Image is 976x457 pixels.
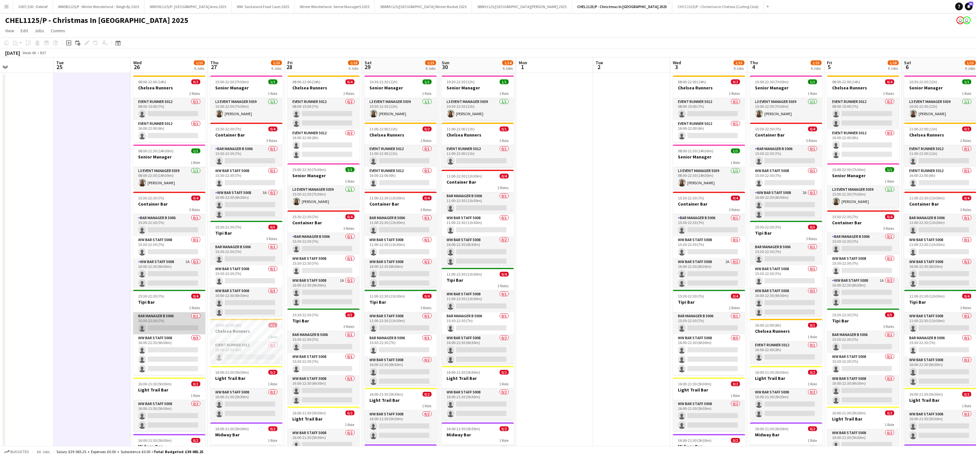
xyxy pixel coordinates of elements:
app-card-role: Bar Manager B 50060/115:30-22:30 (7h) [365,334,437,356]
span: 0/4 [808,127,817,131]
span: 2 Roles [961,138,971,143]
span: 15:00-22:30 (7h30m) [216,79,249,84]
span: 1 Role [422,91,432,96]
span: 0/4 [191,294,200,299]
app-job-card: 11:00-22:30 (11h30m)0/4Container Bar3 RolesBar Manager B 50060/111:00-22:30 (11h30m) WW Bar Staff... [442,170,514,265]
span: 08:00-22:30 (14h30m) [138,148,174,153]
app-card-role: WW Bar Staff 50083A0/216:00-22:30 (6h30m) [210,189,283,220]
a: Comms [48,26,68,35]
span: 0/5 [268,225,277,229]
span: 15:30-22:30 (7h) [138,196,165,200]
app-job-card: 08:00-22:30 (14h30m)1/1Senior Manager1 RoleL3 Event Manager 50391/108:00-22:30 (14h30m)[PERSON_NAME] [133,145,206,189]
app-card-role: WW Bar Staff 50081A0/216:00-22:30 (6h30m) [827,277,900,308]
app-card-role: WW Bar Staff 50080/115:30-22:30 (7h) [287,255,360,277]
app-card-role: WW Bar Staff 50080/111:00-22:30 (11h30m) [365,312,437,334]
h3: Container Bar [827,220,900,226]
span: 16:00-22:00 (6h) [755,323,781,328]
span: 0/4 [962,294,971,299]
span: 15:30-22:30 (7h) [678,196,704,200]
span: 08:00-22:30 (14h30m) [678,148,714,153]
span: 2 Roles [883,91,894,96]
div: 15:30-22:30 (7h)0/4Tipi Bar2 RolesBar Manager B 50060/115:30-22:30 (7h) WW Bar Staff 50080/316:00... [133,290,206,375]
app-card-role: Event Runner 50120/108:00-15:00 (7h) [133,98,206,120]
div: 11:00-22:30 (11h30m)0/4Tipi Bar3 RolesWW Bar Staff 50080/111:00-22:30 (11h30m) Bar Manager B 5006... [365,290,437,385]
span: 15:30-22:30 (7h) [678,294,704,299]
button: 2007/100 - Debrief [13,0,53,13]
app-card-role: L3 Event Manager 50391/108:00-22:30 (14h30m)[PERSON_NAME] [133,167,206,189]
span: 15:30-22:30 (7h) [216,225,242,229]
h3: Container Bar [442,179,514,185]
span: 3 Roles [806,236,817,241]
app-card-role: Bar Manager B 50060/115:30-22:30 (7h) [827,331,900,353]
div: 11:00-22:00 (11h)0/1Chelsea Runners1 RoleEvent Runner 50120/111:00-22:00 (11h) [442,123,514,167]
span: 3 Roles [961,305,971,310]
div: 15:30-22:30 (7h)0/5Tipi Bar3 RolesBar Manager B 50060/115:30-22:30 (7h) WW Bar Staff 50080/115:30... [750,221,822,316]
h3: Tipi Bar [750,230,822,236]
span: Edit [21,28,28,34]
app-card-role: WW Bar Staff 50081A0/216:00-22:30 (6h30m) [287,277,360,308]
app-card-role: WW Bar Staff 50080/111:00-22:30 (11h30m) [442,290,514,312]
app-job-card: 15:30-22:30 (7h)0/5Tipi Bar3 RolesBar Manager B 50060/115:30-22:30 (7h) WW Bar Staff 50080/115:30... [827,309,900,404]
span: 1 Role [731,160,740,165]
span: 1/1 [962,79,971,84]
app-card-role: L3 Event Manager 50391/110:30-22:30 (12h)[PERSON_NAME] [442,98,514,120]
span: 3 Roles [267,138,277,143]
span: 0/1 [268,323,277,328]
button: CHCC1125/P - Christmas in Chelsea (Curling Club) [672,0,764,13]
app-card-role: WW Bar Staff 50082A0/216:00-22:30 (6h30m) [673,258,745,289]
span: 0/5 [808,225,817,229]
app-job-card: 11:00-22:30 (11h30m)0/4Container Bar3 RolesBar Manager B 50060/111:00-22:30 (11h30m) WW Bar Staff... [365,192,437,287]
a: View [3,26,17,35]
span: 2 Roles [421,138,432,143]
h3: Chelsea Runners [133,85,206,91]
app-card-role: Event Runner 50120/111:00-22:00 (11h) [365,145,437,167]
app-job-card: 11:00-22:00 (11h)0/2Chelsea Runners2 RolesEvent Runner 50120/111:00-22:00 (11h) Event Runner 5012... [365,123,437,189]
app-job-card: 10:30-22:30 (12h)1/1Senior Manager1 RoleL3 Event Manager 50391/110:30-22:30 (12h)[PERSON_NAME] [442,76,514,120]
span: 0/5 [885,312,894,317]
span: 11:00-22:00 (11h) [910,127,938,131]
span: 10:30-22:30 (12h) [370,79,398,84]
span: 15:30-22:30 (7h) [293,214,319,219]
app-job-card: 15:30-22:30 (7h)0/4Container Bar3 RolesBar Manager B 50060/115:30-22:30 (7h) WW Bar Staff 50080/1... [133,192,206,287]
app-card-role: Bar Manager B 50060/115:30-22:30 (7h) [210,243,283,265]
span: 1/1 [885,167,894,172]
span: 3 Roles [729,207,740,212]
span: 10:30-22:30 (12h) [910,79,938,84]
button: SBWM1125/[GEOGRAPHIC_DATA] Winter Market 2025 [375,0,472,13]
span: 1 Role [808,91,817,96]
span: 3 Roles [267,236,277,241]
h3: Container Bar [210,132,283,138]
span: 11:00-22:00 (11h) [370,127,398,131]
span: 0/2 [731,79,740,84]
app-job-card: 15:30-22:30 (7h)0/5Tipi Bar3 RolesBar Manager B 50060/115:30-22:30 (7h) WW Bar Staff 50080/115:30... [210,221,283,316]
app-job-card: 15:30-22:30 (7h)0/4Container Bar3 RolesBar Manager B 50060/115:30-22:30 (7h) WW Bar Staff 50080/1... [827,210,900,306]
span: 0/4 [346,79,355,84]
div: 15:30-22:30 (7h)0/4Tipi Bar2 RolesBar Manager B 50060/115:30-22:30 (7h) WW Bar Staff 50080/316:00... [673,290,745,375]
button: Winter Wonderland- Senior ManagerS 2025 [295,0,375,13]
app-job-card: 08:00-22:00 (14h)0/4Chelsea Runners2 RolesEvent Runner 50120/208:00-15:00 (7h) Event Runner 50120... [827,76,900,161]
app-card-role: Bar Manager B 50060/111:00-22:30 (11h30m) [365,214,437,236]
h3: Tipi Bar [673,299,745,305]
h3: Chelsea Runners [442,132,514,138]
app-job-card: 16:00-22:00 (6h)0/1Chelsea Runners1 RoleEvent Runner 50120/116:00-22:00 (6h) [750,319,822,363]
app-job-card: 16:00-22:00 (6h)0/1Chelsea Runners1 RoleEvent Runner 50120/116:00-22:00 (6h) [210,319,283,363]
span: 1/1 [191,148,200,153]
h3: Container Bar [750,132,822,138]
div: 15:30-22:30 (7h)0/5Tipi Bar3 RolesBar Manager B 50060/115:30-22:30 (7h) WW Bar Staff 50080/115:30... [287,309,360,404]
span: 08:00-22:00 (14h) [678,79,706,84]
app-card-role: WW Bar Staff 50082A0/216:00-22:30 (6h30m) [750,189,822,220]
app-job-card: 11:00-22:30 (11h30m)0/4Tipi Bar3 RolesWW Bar Staff 50080/111:00-22:30 (11h30m) Bar Manager B 5006... [442,268,514,363]
span: 08:00-22:00 (14h) [138,79,166,84]
span: 15:00-22:30 (7h30m) [293,167,326,172]
a: 93 [965,3,973,10]
app-job-card: 15:00-22:30 (7h30m)1/1Senior Manager1 RoleL3 Event Manager 50391/115:00-22:30 (7h30m)[PERSON_NAME] [750,76,822,120]
h3: Senior Manager [133,154,206,160]
app-card-role: L3 Event Manager 50391/110:30-22:30 (12h)[PERSON_NAME] [365,98,437,120]
app-card-role: WW Bar Staff 50080/316:00-22:30 (6h30m) [210,287,283,328]
app-job-card: 10:30-22:30 (12h)1/1Senior Manager1 RoleL3 Event Manager 50391/110:30-22:30 (12h)[PERSON_NAME] [365,76,437,120]
app-job-card: 15:30-22:30 (7h)0/4Container Bar3 RolesBar Manager B 50060/115:30-22:30 (7h) WW Bar Staff 50080/1... [750,123,822,218]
